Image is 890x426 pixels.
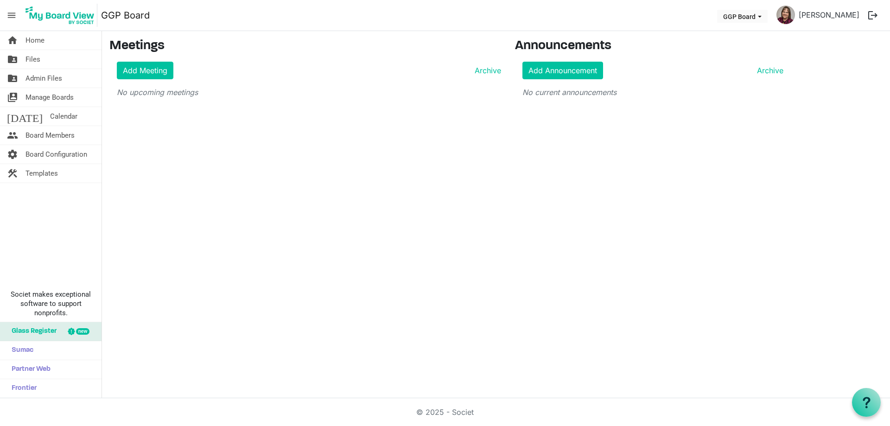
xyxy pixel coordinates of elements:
span: Societ makes exceptional software to support nonprofits. [4,290,97,318]
span: Board Configuration [25,145,87,164]
span: Templates [25,164,58,183]
span: Files [25,50,40,69]
span: folder_shared [7,69,18,88]
span: menu [3,6,20,24]
span: construction [7,164,18,183]
span: people [7,126,18,145]
a: © 2025 - Societ [416,407,474,417]
span: home [7,31,18,50]
span: settings [7,145,18,164]
span: Calendar [50,107,77,126]
a: Archive [471,65,501,76]
span: Sumac [7,341,33,360]
div: new [76,328,89,335]
span: switch_account [7,88,18,107]
p: No current announcements [522,87,783,98]
span: folder_shared [7,50,18,69]
a: My Board View Logo [23,4,101,27]
a: [PERSON_NAME] [795,6,863,24]
span: Home [25,31,44,50]
img: lsbsUa1grElYhENHsLQgJnsJo8lCv2uYAxv52ATg2vox0mJ1YNDtoxxQTPDg3gSJTmqkVFWbQRr06Crjw__0KQ_thumb.png [776,6,795,24]
a: Add Announcement [522,62,603,79]
a: Add Meeting [117,62,173,79]
span: Admin Files [25,69,62,88]
span: Frontier [7,379,37,398]
a: Archive [753,65,783,76]
p: No upcoming meetings [117,87,501,98]
img: My Board View Logo [23,4,97,27]
a: GGP Board [101,6,150,25]
button: GGP Board dropdownbutton [717,10,768,23]
h3: Announcements [515,38,791,54]
h3: Meetings [109,38,501,54]
button: logout [863,6,883,25]
span: Partner Web [7,360,51,379]
span: Glass Register [7,322,57,341]
span: Manage Boards [25,88,74,107]
span: [DATE] [7,107,43,126]
span: Board Members [25,126,75,145]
